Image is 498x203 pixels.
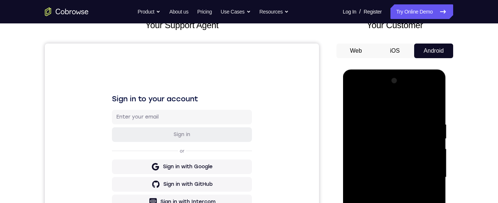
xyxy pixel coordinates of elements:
[221,4,250,19] button: Use Cases
[336,19,453,32] h2: Your Customer
[45,19,319,32] h2: Your Support Agent
[133,105,141,110] p: or
[364,4,382,19] a: Register
[67,151,207,166] button: Sign in with Intercom
[118,137,168,144] div: Sign in with GitHub
[116,155,171,162] div: Sign in with Intercom
[343,4,356,19] a: Log In
[116,172,170,180] div: Sign in with Zendesk
[67,84,207,98] button: Sign in
[138,4,161,19] button: Product
[260,4,289,19] button: Resources
[71,70,203,77] input: Enter your email
[197,4,212,19] a: Pricing
[169,4,188,19] a: About us
[45,7,89,16] a: Go to the home page
[336,44,376,58] button: Web
[67,189,207,195] p: Don't have an account?
[67,50,207,60] h1: Sign in to your account
[376,44,415,58] button: iOS
[67,134,207,148] button: Sign in with GitHub
[67,169,207,183] button: Sign in with Zendesk
[390,4,453,19] a: Try Online Demo
[118,120,168,127] div: Sign in with Google
[359,7,361,16] span: /
[123,189,175,195] a: Create a new account
[414,44,453,58] button: Android
[67,116,207,131] button: Sign in with Google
